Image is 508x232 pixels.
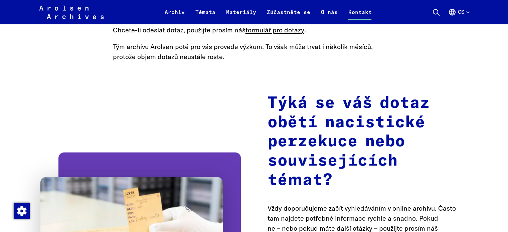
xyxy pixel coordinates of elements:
font: Archiv [164,9,184,15]
a: Archiv [159,8,190,24]
img: Změna souhlasu [14,203,30,219]
font: Tým archivu Arolsen poté pro vás provede výzkum. To však může trvat i několik měsíců, protože obj... [113,42,373,61]
font: Zúčastněte se [267,9,310,15]
font: . [304,26,306,34]
button: Angličtina, výběr jazyka [448,8,469,24]
font: cs [458,9,464,15]
a: formulář pro dotazy [245,26,304,34]
font: Materiály [226,9,256,15]
a: Témata [190,8,220,24]
font: Kontakt [348,9,371,15]
a: Zúčastněte se [261,8,315,24]
a: Kontakt [343,8,377,24]
font: O nás [321,9,337,15]
div: Změna souhlasu [13,203,29,219]
font: Týká se váš dotaz obětí nacistické perzekuce nebo souvisejících témat? [268,95,430,188]
a: O nás [315,8,343,24]
nav: Primární [159,4,377,20]
a: Materiály [220,8,261,24]
font: Témata [195,9,215,15]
